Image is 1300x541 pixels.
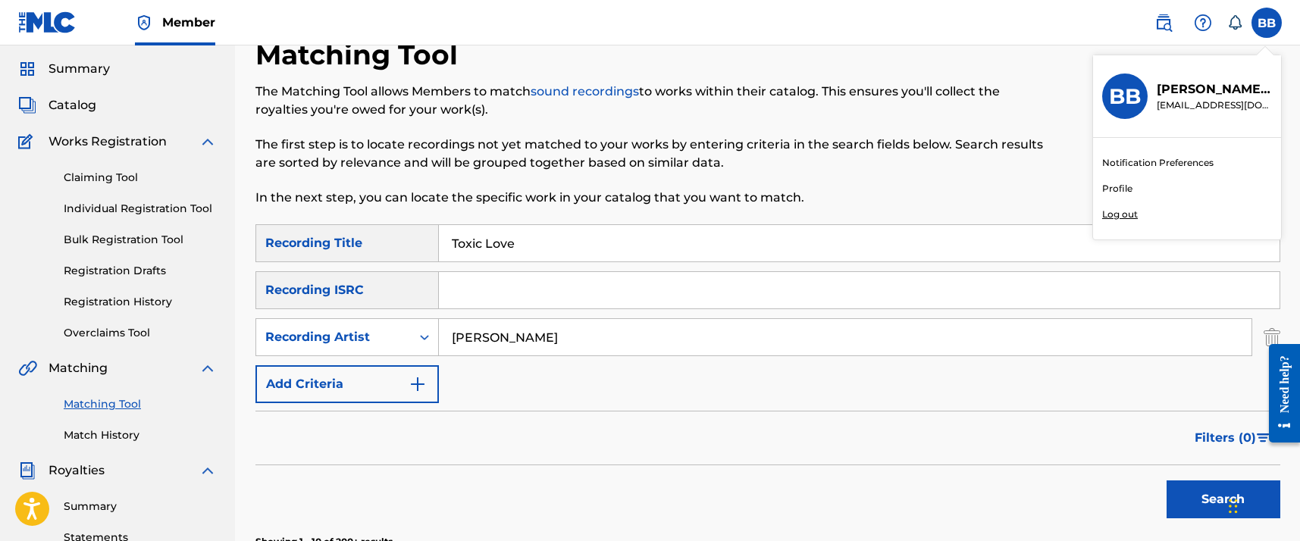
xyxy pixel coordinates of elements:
[409,375,427,393] img: 9d2ae6d4665cec9f34b9.svg
[1102,182,1132,195] a: Profile
[49,461,105,480] span: Royalties
[162,14,215,31] span: Member
[49,359,108,377] span: Matching
[531,84,639,99] a: sound recordings
[1194,14,1212,32] img: help
[255,38,465,72] h2: Matching Tool
[64,170,217,186] a: Claiming Tool
[18,60,36,78] img: Summary
[1102,156,1214,170] a: Notification Preferences
[1167,480,1280,518] button: Search
[1264,318,1280,356] img: Delete Criterion
[1257,433,1270,442] img: filter
[64,201,217,217] a: Individual Registration Tool
[255,224,1280,526] form: Search Form
[64,325,217,341] a: Overclaims Tool
[1157,80,1272,99] p: Bryant Bell
[1227,15,1242,30] div: Notifications
[18,60,110,78] a: SummarySummary
[1109,83,1141,110] h3: BB
[1186,419,1280,457] button: Filters (0)
[255,189,1045,207] p: In the next step, you can locate the specific work in your catalog that you want to match.
[255,83,1045,119] p: The Matching Tool allows Members to match to works within their catalog. This ensures you'll coll...
[1195,429,1256,447] span: Filters ( 0 )
[1154,14,1173,32] img: search
[1188,8,1218,38] div: Help
[64,499,217,514] a: Summary
[64,232,217,248] a: Bulk Registration Tool
[265,328,402,346] div: Recording Artist
[18,96,96,114] a: CatalogCatalog
[18,133,38,151] img: Works Registration
[18,96,36,114] img: Catalog
[255,365,439,403] button: Add Criteria
[49,60,110,78] span: Summary
[199,461,217,480] img: expand
[18,461,36,480] img: Royalties
[199,133,217,151] img: expand
[1224,468,1300,541] iframe: Chat Widget
[1102,208,1138,221] p: Log out
[1157,99,1272,112] p: striveforxcelence@gmail.com
[49,96,96,114] span: Catalog
[64,294,217,310] a: Registration History
[18,359,37,377] img: Matching
[1229,483,1238,529] div: Drag
[49,133,167,151] span: Works Registration
[64,263,217,279] a: Registration Drafts
[64,396,217,412] a: Matching Tool
[64,427,217,443] a: Match History
[1251,8,1282,38] div: User Menu
[1148,8,1179,38] a: Public Search
[1258,329,1300,458] iframe: Resource Center
[18,11,77,33] img: MLC Logo
[199,359,217,377] img: expand
[255,136,1045,172] p: The first step is to locate recordings not yet matched to your works by entering criteria in the ...
[135,14,153,32] img: Top Rightsholder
